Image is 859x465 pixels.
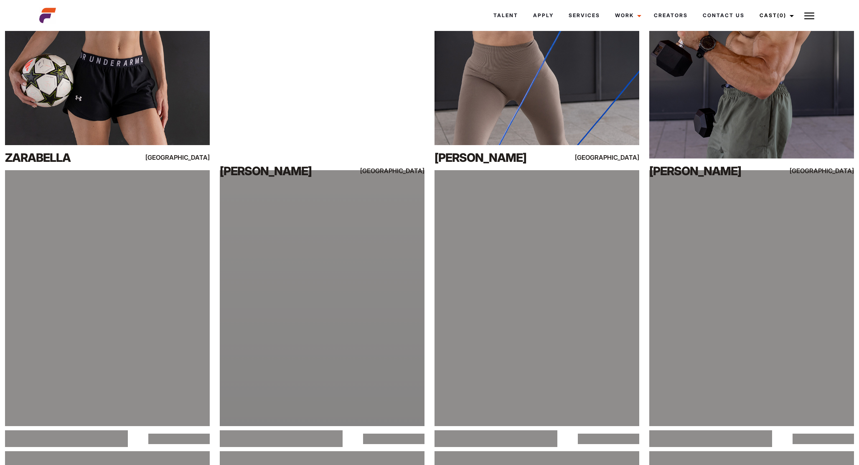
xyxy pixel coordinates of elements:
a: Work [607,4,646,27]
a: Apply [526,4,561,27]
span: (0) [777,12,786,18]
div: [GEOGRAPHIC_DATA] [363,166,424,176]
div: [GEOGRAPHIC_DATA] [148,152,210,163]
div: [GEOGRAPHIC_DATA] [793,166,854,176]
a: Services [561,4,607,27]
a: Contact Us [695,4,752,27]
div: Zarabella [5,149,128,166]
div: [GEOGRAPHIC_DATA] [578,152,639,163]
div: [PERSON_NAME] [649,163,772,179]
div: [PERSON_NAME] [435,149,557,166]
img: cropped-aefm-brand-fav-22-square.png [39,7,56,24]
a: Cast(0) [752,4,799,27]
a: Creators [646,4,695,27]
div: [PERSON_NAME] [220,163,343,179]
a: Talent [486,4,526,27]
img: Burger icon [804,11,814,21]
